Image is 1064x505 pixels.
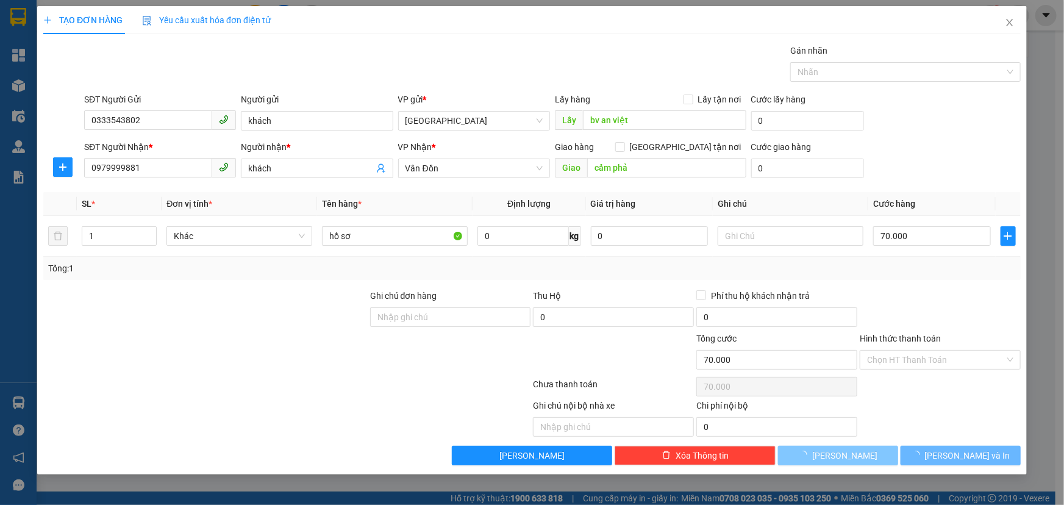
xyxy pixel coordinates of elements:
[507,199,551,209] span: Định lượng
[532,378,696,399] div: Chưa thanh toán
[533,399,694,417] div: Ghi chú nội bộ nhà xe
[405,159,543,177] span: Vân Đồn
[53,157,73,177] button: plus
[405,112,543,130] span: Hà Nội
[706,289,815,303] span: Phí thu hộ khách nhận trả
[452,446,613,465] button: [PERSON_NAME]
[533,291,561,301] span: Thu Hộ
[591,226,709,246] input: 0
[555,110,583,130] span: Lấy
[751,95,806,104] label: Cước lấy hàng
[142,16,152,26] img: icon
[591,199,636,209] span: Giá trị hàng
[1001,226,1016,246] button: plus
[533,417,694,437] input: Nhập ghi chú
[778,446,898,465] button: [PERSON_NAME]
[499,449,565,462] span: [PERSON_NAME]
[569,226,581,246] span: kg
[901,446,1021,465] button: [PERSON_NAME] và In
[48,226,68,246] button: delete
[166,199,212,209] span: Đơn vị tính
[370,307,531,327] input: Ghi chú đơn hàng
[376,163,386,173] span: user-add
[625,140,746,154] span: [GEOGRAPHIC_DATA] tận nơi
[142,15,271,25] span: Yêu cầu xuất hóa đơn điện tử
[696,399,857,417] div: Chi phí nội bộ
[696,334,737,343] span: Tổng cước
[398,142,432,152] span: VP Nhận
[662,451,671,460] span: delete
[555,95,590,104] span: Lấy hàng
[873,199,915,209] span: Cước hàng
[241,140,393,154] div: Người nhận
[713,192,868,216] th: Ghi chú
[693,93,746,106] span: Lấy tận nơi
[219,162,229,172] span: phone
[799,451,812,459] span: loading
[370,291,437,301] label: Ghi chú đơn hàng
[1001,231,1015,241] span: plus
[751,142,812,152] label: Cước giao hàng
[398,93,550,106] div: VP gửi
[615,446,776,465] button: deleteXóa Thông tin
[1005,18,1015,27] span: close
[54,162,72,172] span: plus
[555,158,587,177] span: Giao
[718,226,863,246] input: Ghi Chú
[555,142,594,152] span: Giao hàng
[993,6,1027,40] button: Close
[925,449,1010,462] span: [PERSON_NAME] và In
[812,449,877,462] span: [PERSON_NAME]
[322,199,362,209] span: Tên hàng
[676,449,729,462] span: Xóa Thông tin
[912,451,925,459] span: loading
[219,115,229,124] span: phone
[790,46,827,56] label: Gán nhãn
[322,226,468,246] input: VD: Bàn, Ghế
[751,159,864,178] input: Cước giao hàng
[43,15,123,25] span: TẠO ĐƠN HÀNG
[84,140,236,154] div: SĐT Người Nhận
[583,110,746,130] input: Dọc đường
[751,111,864,131] input: Cước lấy hàng
[48,262,411,275] div: Tổng: 1
[84,93,236,106] div: SĐT Người Gửi
[43,16,52,24] span: plus
[860,334,941,343] label: Hình thức thanh toán
[82,199,91,209] span: SL
[241,93,393,106] div: Người gửi
[587,158,746,177] input: Dọc đường
[174,227,305,245] span: Khác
